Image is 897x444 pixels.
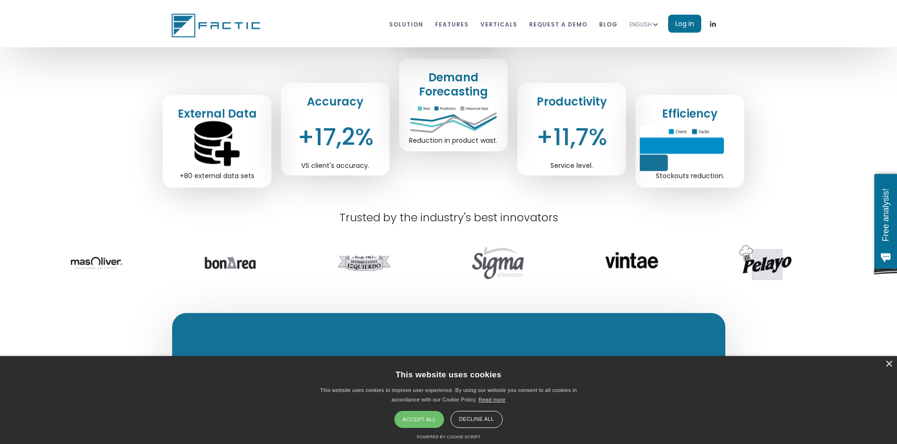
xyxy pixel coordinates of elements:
a: blog [599,15,618,33]
a: Read more [479,397,505,402]
div: Accept all [394,411,444,428]
div: +80 external data sets [180,171,254,181]
div: This website uses cookies [396,363,502,386]
div: Reduction in product wast. [409,136,497,145]
div: ENGLISH [629,20,652,29]
h2: Demand Forecasting [404,70,503,99]
span: This website uses cookies to improve user experience. By using our website you consent to all coo... [320,387,577,402]
div: Decline all [451,411,503,428]
h2: Efficiency [660,107,720,121]
h2: Accuracy [305,95,366,109]
a: features [435,15,469,33]
a: Log in [668,15,701,33]
div: Service level. [550,161,593,170]
a: Powered by cookie-script [417,435,480,439]
a: REQUEST A DEMO [529,15,587,33]
h2: Productivity [534,95,609,109]
h2: External Data [175,107,259,121]
div: × [885,361,892,368]
div: ENGLISH [629,9,668,39]
a: VERTICALS [480,15,517,33]
div: VS client's accuracy. [301,161,369,170]
a: Solution [389,15,423,33]
div: +17,2% [297,132,373,142]
div: Stockouts reduction. [655,171,724,181]
div: +11,7% [536,132,607,142]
